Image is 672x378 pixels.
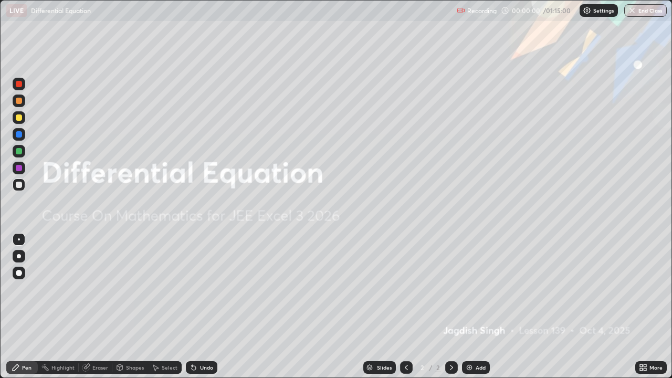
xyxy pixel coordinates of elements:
img: recording.375f2c34.svg [457,6,465,15]
div: Slides [377,365,392,370]
div: / [429,364,433,371]
div: More [649,365,663,370]
p: LIVE [9,6,24,15]
p: Differential Equation [31,6,91,15]
img: add-slide-button [465,363,474,372]
div: Undo [200,365,213,370]
div: Add [476,365,486,370]
img: class-settings-icons [583,6,591,15]
img: end-class-cross [628,6,636,15]
div: Select [162,365,177,370]
p: Recording [467,7,497,15]
div: Shapes [126,365,144,370]
p: Settings [593,8,614,13]
div: Pen [22,365,31,370]
button: End Class [624,4,667,17]
div: 2 [417,364,427,371]
div: Eraser [92,365,108,370]
div: 2 [435,363,441,372]
div: Highlight [51,365,75,370]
